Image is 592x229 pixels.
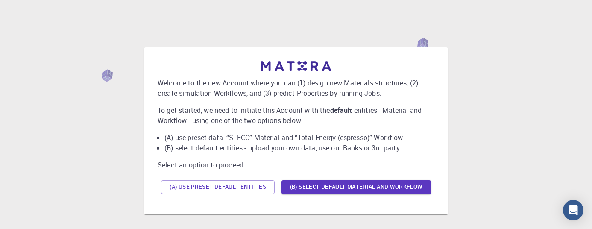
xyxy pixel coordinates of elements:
[161,180,275,194] button: (A) Use preset default entities
[164,132,434,143] li: (A) use preset data: “Si FCC” Material and “Total Energy (espresso)” Workflow.
[563,200,583,220] div: Open Intercom Messenger
[164,143,434,153] li: (B) select default entities - upload your own data, use our Banks or 3rd party
[330,106,352,115] b: default
[158,105,434,126] p: To get started, we need to initiate this Account with the entities - Material and Workflow - usin...
[281,180,431,194] button: (B) Select default material and workflow
[261,61,331,71] img: logo
[158,160,434,170] p: Select an option to proceed.
[158,78,434,98] p: Welcome to the new Account where you can (1) design new Materials structures, (2) create simulati...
